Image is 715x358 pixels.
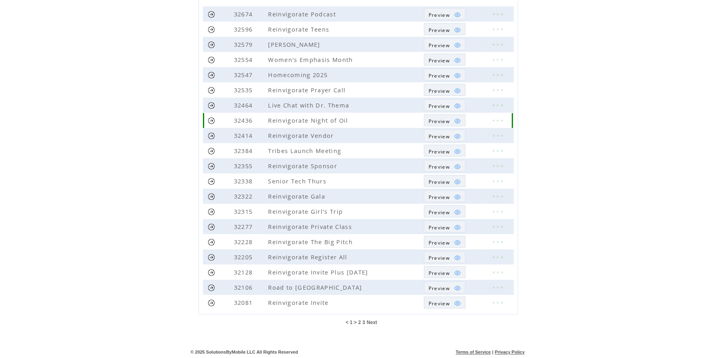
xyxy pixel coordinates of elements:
img: eye.png [454,148,461,155]
span: Road to [GEOGRAPHIC_DATA] [268,283,364,291]
a: Preview [424,266,465,278]
span: Show MMS preview [428,148,449,155]
img: eye.png [454,11,461,18]
img: eye.png [454,102,461,109]
span: 32535 [234,86,255,94]
a: Preview [424,114,465,126]
span: Show MMS preview [428,300,449,307]
img: eye.png [454,133,461,140]
span: 32081 [234,298,255,306]
img: eye.png [454,269,461,276]
img: eye.png [454,284,461,292]
span: Senior Tech Thurs [268,177,328,185]
span: Show MMS preview [428,163,449,170]
span: Show MMS preview [428,285,449,292]
a: Preview [424,221,465,233]
img: eye.png [454,72,461,79]
span: Show MMS preview [428,209,449,216]
a: Preview [424,23,465,35]
span: Show MMS preview [428,270,449,276]
span: 32228 [234,238,255,246]
span: Tribes Launch Meeting [268,147,343,155]
span: Show MMS preview [428,179,449,185]
span: Women's Emphasis Month [268,56,355,64]
span: 32464 [234,101,255,109]
span: Show MMS preview [428,194,449,201]
span: Show MMS preview [428,57,449,64]
img: eye.png [454,117,461,125]
span: Show MMS preview [428,103,449,109]
a: Preview [424,190,465,202]
span: Show MMS preview [428,88,449,94]
img: eye.png [454,193,461,201]
span: 32277 [234,223,255,231]
span: Show MMS preview [428,224,449,231]
span: 32128 [234,268,255,276]
img: eye.png [454,300,461,307]
a: Preview [424,38,465,50]
span: 32355 [234,162,255,170]
a: Preview [424,296,465,308]
span: Show MMS preview [428,72,449,79]
img: eye.png [454,254,461,261]
span: Reinvigorate Private Class [268,223,354,231]
a: Privacy Policy [495,350,524,354]
span: 32322 [234,192,255,200]
span: 32436 [234,116,255,124]
a: Preview [424,175,465,187]
img: eye.png [454,26,461,34]
span: Reinvigorate Girl's Trip [268,207,345,215]
a: Preview [424,205,465,217]
span: 32674 [234,10,255,18]
span: 32596 [234,25,255,33]
img: eye.png [454,42,461,49]
span: 32414 [234,131,255,139]
span: 32205 [234,253,255,261]
span: Reinvigorate Gala [268,192,327,200]
a: Preview [424,84,465,96]
span: 32338 [234,177,255,185]
a: 2 [358,320,361,325]
a: 3 [362,320,365,325]
span: Homecoming 2025 [268,71,330,79]
a: Preview [424,129,465,141]
span: Show MMS preview [428,255,449,261]
span: 32547 [234,71,255,79]
span: Reinvigorate Invite [268,298,330,306]
img: eye.png [454,163,461,170]
span: 32554 [234,56,255,64]
span: Show MMS preview [428,133,449,140]
span: Show MMS preview [428,12,449,18]
a: Preview [424,281,465,293]
img: eye.png [454,87,461,94]
span: © 2025 SolutionsByMobile LLC All Rights Reserved [191,350,298,354]
span: Reinvigorate Invite Plus [DATE] [268,268,370,276]
span: Show MMS preview [428,27,449,34]
span: Reinvigorate Register All [268,253,349,261]
span: < 1 > [346,320,356,325]
span: 32315 [234,207,255,215]
a: Preview [424,54,465,66]
span: Reinvigorate Night of Oil [268,116,350,124]
a: Terms of Service [456,350,491,354]
span: Reinvigorate Podcast [268,10,338,18]
span: Show MMS preview [428,239,449,246]
span: 32579 [234,40,255,48]
a: Preview [424,160,465,172]
span: Reinvigorate Prayer Call [268,86,348,94]
a: Preview [424,8,465,20]
span: Reinvigorate Vendor [268,131,336,139]
a: Preview [424,69,465,81]
img: eye.png [454,178,461,185]
img: eye.png [454,239,461,246]
img: eye.png [454,57,461,64]
a: Preview [424,145,465,157]
img: eye.png [454,209,461,216]
span: | [492,350,493,354]
span: Show MMS preview [428,42,449,49]
span: Show MMS preview [428,118,449,125]
a: Preview [424,99,465,111]
a: Next [367,320,377,325]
